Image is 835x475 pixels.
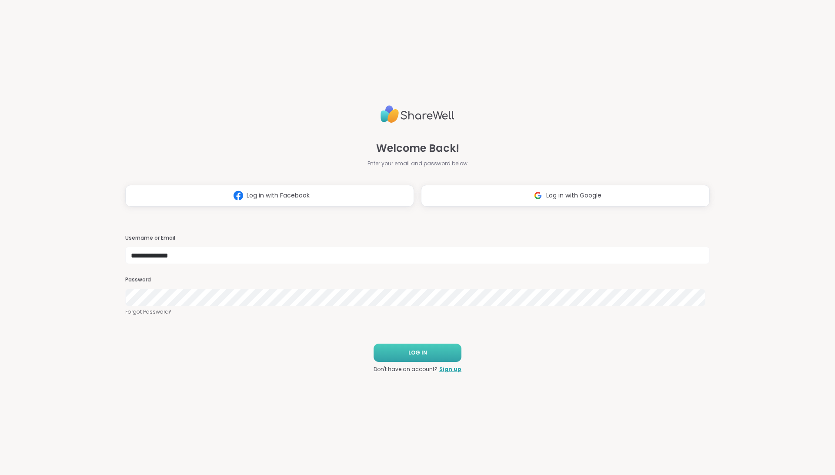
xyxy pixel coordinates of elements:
button: LOG IN [374,344,461,362]
span: Don't have an account? [374,365,438,373]
img: ShareWell Logo [381,102,454,127]
a: Forgot Password? [125,308,710,316]
a: Sign up [439,365,461,373]
button: Log in with Google [421,185,710,207]
span: Enter your email and password below [367,160,468,167]
button: Log in with Facebook [125,185,414,207]
h3: Password [125,276,710,284]
span: LOG IN [408,349,427,357]
h3: Username or Email [125,234,710,242]
span: Log in with Facebook [247,191,310,200]
img: ShareWell Logomark [230,187,247,204]
img: ShareWell Logomark [530,187,546,204]
span: Log in with Google [546,191,601,200]
span: Welcome Back! [376,140,459,156]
